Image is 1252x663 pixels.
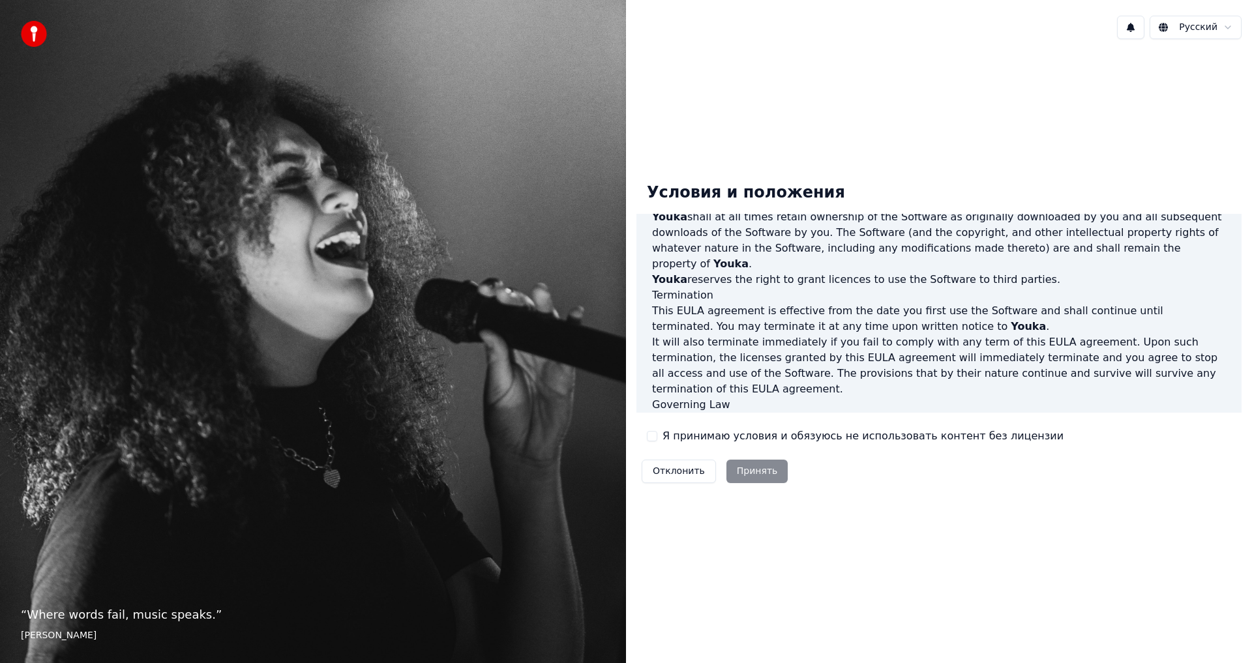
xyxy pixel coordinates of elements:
p: This EULA agreement, and any dispute arising out of or in connection with this EULA agreement, sh... [652,413,1226,444]
div: Условия и положения [636,172,856,214]
span: Youka [652,273,687,286]
label: Я принимаю условия и обязуюсь не использовать контент без лицензии [663,428,1064,444]
span: Youka [713,258,749,270]
p: shall at all times retain ownership of the Software as originally downloaded by you and all subse... [652,209,1226,272]
p: reserves the right to grant licences to use the Software to third parties. [652,272,1226,287]
h3: Governing Law [652,397,1226,413]
span: Youka [652,211,687,223]
p: This EULA agreement is effective from the date you first use the Software and shall continue unti... [652,303,1226,334]
p: It will also terminate immediately if you fail to comply with any term of this EULA agreement. Up... [652,334,1226,397]
p: “ Where words fail, music speaks. ” [21,606,605,624]
footer: [PERSON_NAME] [21,629,605,642]
h3: Termination [652,287,1226,303]
img: youka [21,21,47,47]
button: Отклонить [642,460,716,483]
span: Youka [1011,320,1046,332]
